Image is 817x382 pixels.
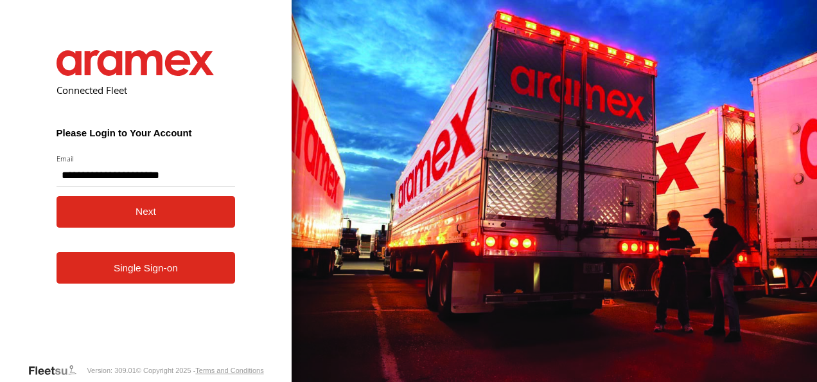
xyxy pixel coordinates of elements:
h3: Please Login to Your Account [57,127,236,138]
a: Terms and Conditions [195,367,263,374]
button: Next [57,196,236,228]
a: Single Sign-on [57,252,236,284]
img: Aramex [57,50,215,76]
div: © Copyright 2025 - [136,367,264,374]
h2: Connected Fleet [57,84,236,96]
a: Visit our Website [28,364,87,377]
label: Email [57,154,236,163]
div: Version: 309.01 [87,367,136,374]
